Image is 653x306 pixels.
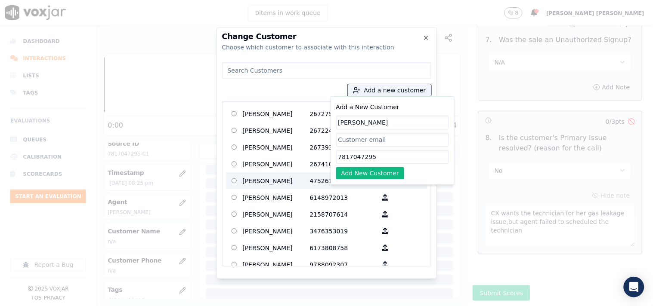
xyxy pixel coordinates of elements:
[310,157,377,171] p: 2674106790
[310,107,377,120] p: 2672759887_2674997479
[310,141,377,154] p: 2673930377
[243,157,310,171] p: [PERSON_NAME]
[377,224,394,238] button: [PERSON_NAME] 3476353019
[232,111,237,116] input: [PERSON_NAME] 2672759887_2674997479
[222,62,431,79] input: Search Customers
[243,107,310,120] p: [PERSON_NAME]
[243,241,310,254] p: [PERSON_NAME]
[310,191,377,204] p: 6148972013
[377,191,394,204] button: [PERSON_NAME] 6148972013
[243,141,310,154] p: [PERSON_NAME]
[336,116,449,129] input: Customer name
[310,208,377,221] p: 2158707614
[243,208,310,221] p: [PERSON_NAME]
[232,211,237,217] input: [PERSON_NAME] 2158707614
[232,178,237,184] input: [PERSON_NAME] 4752610421
[232,228,237,234] input: [PERSON_NAME] 3476353019
[232,245,237,251] input: [PERSON_NAME] 6173808758
[222,33,431,40] h2: Change Customer
[310,224,377,238] p: 3476353019
[377,208,394,221] button: [PERSON_NAME] 2158707614
[232,195,237,200] input: [PERSON_NAME] 6148972013
[243,258,310,271] p: [PERSON_NAME]
[232,128,237,133] input: [PERSON_NAME] 2672240075
[377,258,394,271] button: [PERSON_NAME] 9788092307
[243,224,310,238] p: [PERSON_NAME]
[232,144,237,150] input: [PERSON_NAME] 2673930377
[348,84,431,96] button: Add a new customer
[232,161,237,167] input: [PERSON_NAME] 2674106790
[336,167,405,179] button: Add New Customer
[243,124,310,137] p: [PERSON_NAME]
[336,104,400,110] label: Add a New Customer
[243,174,310,187] p: [PERSON_NAME]
[222,43,431,52] div: Choose which customer to associate with this interaction
[310,124,377,137] p: 2672240075
[310,241,377,254] p: 6173808758
[336,150,449,164] input: Customer phone
[243,191,310,204] p: [PERSON_NAME]
[310,258,377,271] p: 9788092307
[232,262,237,267] input: [PERSON_NAME] 9788092307
[336,133,449,147] input: Customer email
[377,241,394,254] button: [PERSON_NAME] 6173808758
[310,174,377,187] p: 4752610421
[624,277,644,297] div: Open Intercom Messenger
